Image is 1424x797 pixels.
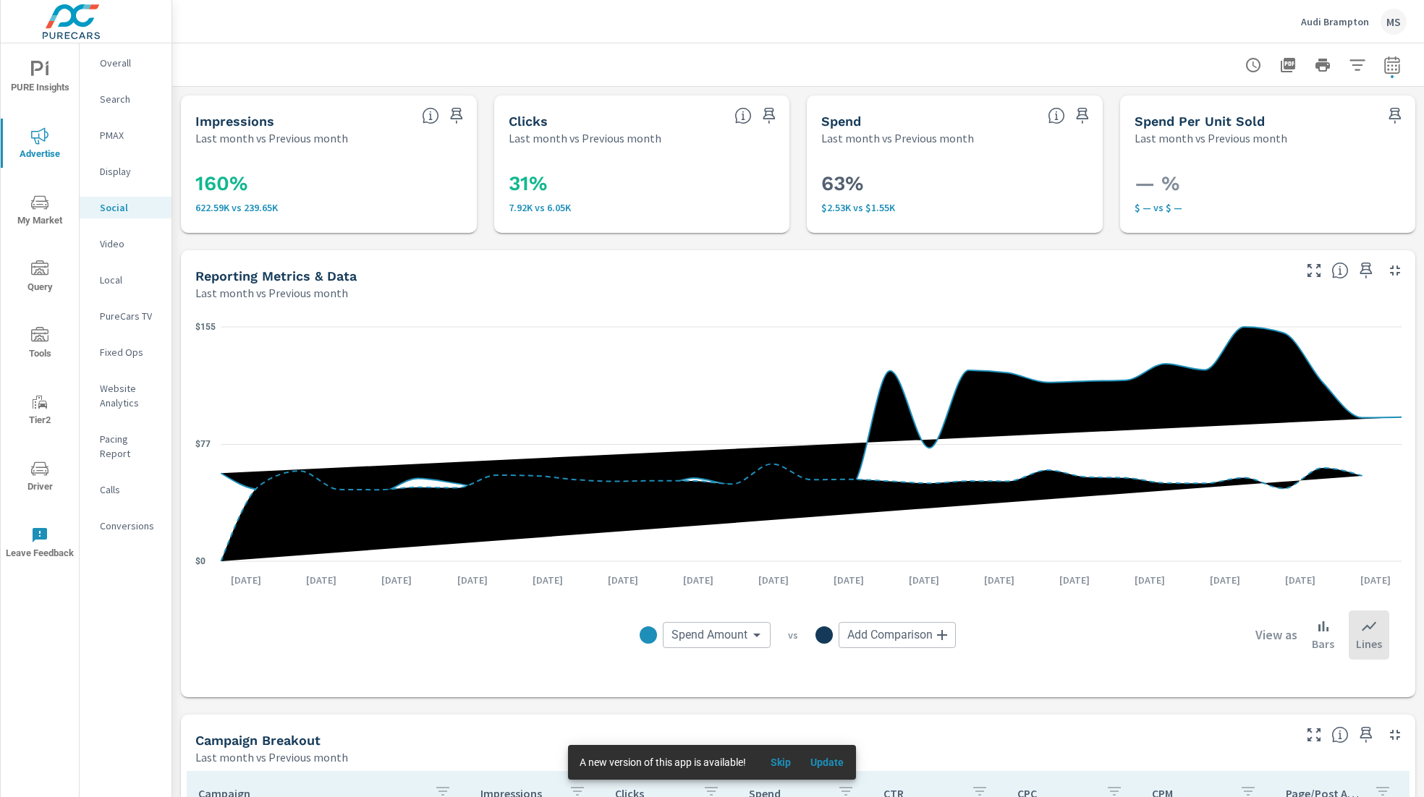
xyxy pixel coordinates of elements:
[974,573,1025,587] p: [DATE]
[758,104,781,127] span: Save this to your personalized report
[758,751,804,774] button: Skip
[1378,51,1407,80] button: Select Date Range
[1355,723,1378,746] span: Save this to your personalized report
[1312,635,1334,652] p: Bars
[1350,573,1401,587] p: [DATE]
[823,573,874,587] p: [DATE]
[100,345,160,359] p: Fixed Ops
[5,460,75,495] span: Driver
[1135,129,1287,147] p: Last month vs Previous month
[509,171,776,196] h3: 31%
[804,751,850,774] button: Update
[839,622,956,648] div: Add Comparison
[509,202,776,213] p: 7,920 vs 6,052
[821,129,974,147] p: Last month vs Previous month
[1275,573,1326,587] p: [DATE]
[195,114,274,129] h5: Impressions
[1135,202,1402,213] p: $ — vs $ —
[1383,104,1407,127] span: Save this to your personalized report
[598,573,648,587] p: [DATE]
[1302,723,1326,746] button: Make Fullscreen
[5,260,75,296] span: Query
[422,107,439,124] span: The number of times an ad was shown on your behalf.
[221,573,271,587] p: [DATE]
[371,573,422,587] p: [DATE]
[1381,9,1407,35] div: MS
[1343,51,1372,80] button: Apply Filters
[445,104,468,127] span: Save this to your personalized report
[748,573,799,587] p: [DATE]
[509,129,661,147] p: Last month vs Previous month
[100,273,160,287] p: Local
[1124,573,1175,587] p: [DATE]
[1049,573,1100,587] p: [DATE]
[195,284,348,302] p: Last month vs Previous month
[1331,262,1349,279] span: Understand Social data over time and see how metrics compare to each other.
[522,573,573,587] p: [DATE]
[509,114,548,129] h5: Clicks
[580,756,746,768] span: A new version of this app is available!
[663,622,771,648] div: Spend Amount
[671,628,747,642] span: Spend Amount
[1255,628,1297,642] h6: View as
[734,107,752,124] span: The number of times an ad was clicked by a consumer.
[195,202,462,213] p: 622,593 vs 239,650
[1308,51,1337,80] button: Print Report
[771,628,815,642] p: vs
[1383,259,1407,282] button: Minimize Widget
[1383,723,1407,746] button: Minimize Widget
[1071,104,1094,127] span: Save this to your personalized report
[80,378,171,414] div: Website Analytics
[80,52,171,74] div: Overall
[195,129,348,147] p: Last month vs Previous month
[100,236,160,251] p: Video
[80,428,171,464] div: Pacing Report
[100,200,160,215] p: Social
[80,479,171,500] div: Calls
[296,573,347,587] p: [DATE]
[195,268,357,284] h5: Reporting Metrics & Data
[80,124,171,146] div: PMAX
[5,127,75,163] span: Advertise
[1301,15,1369,28] p: Audi Brampton
[100,381,160,410] p: Website Analytics
[80,515,171,537] div: Conversions
[80,88,171,110] div: Search
[100,128,160,142] p: PMAX
[5,194,75,229] span: My Market
[1355,259,1378,282] span: Save this to your personalized report
[1200,573,1250,587] p: [DATE]
[821,202,1088,213] p: $2,527 vs $1,555
[447,573,498,587] p: [DATE]
[810,756,844,769] span: Update
[821,114,861,129] h5: Spend
[5,327,75,362] span: Tools
[100,56,160,70] p: Overall
[195,733,321,748] h5: Campaign Breakout
[5,527,75,562] span: Leave Feedback
[899,573,949,587] p: [DATE]
[195,556,205,566] text: $0
[195,171,462,196] h3: 160%
[80,269,171,291] div: Local
[1,43,79,576] div: nav menu
[100,309,160,323] p: PureCars TV
[1356,635,1382,652] p: Lines
[821,171,1088,196] h3: 63%
[80,341,171,363] div: Fixed Ops
[1135,114,1265,129] h5: Spend Per Unit Sold
[1135,171,1402,196] h3: — %
[673,573,724,587] p: [DATE]
[100,519,160,533] p: Conversions
[5,393,75,429] span: Tier2
[80,161,171,182] div: Display
[763,756,798,769] span: Skip
[195,322,216,332] text: $155
[80,233,171,255] div: Video
[1302,259,1326,282] button: Make Fullscreen
[195,749,348,766] p: Last month vs Previous month
[100,164,160,179] p: Display
[5,61,75,96] span: PURE Insights
[1331,726,1349,743] span: This is a summary of Social performance results by campaign. Each column can be sorted.
[100,432,160,461] p: Pacing Report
